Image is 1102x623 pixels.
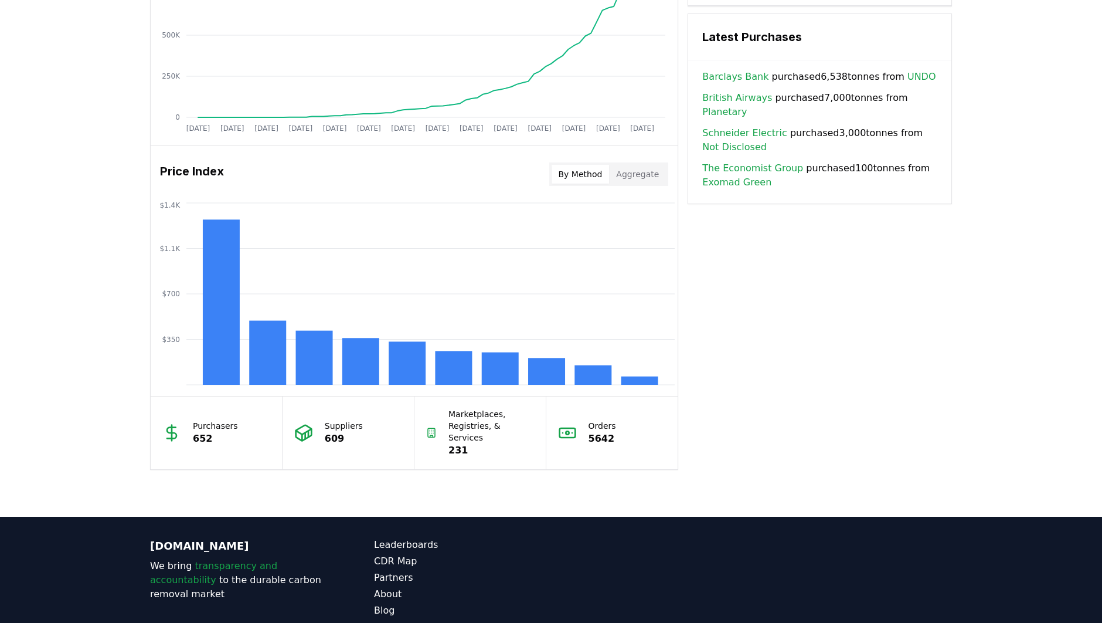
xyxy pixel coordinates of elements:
tspan: $1.1K [159,245,181,253]
span: transparency and accountability [150,560,277,585]
tspan: [DATE] [323,124,347,133]
span: purchased 6,538 tonnes from [702,70,936,84]
p: Purchasers [193,420,238,432]
tspan: [DATE] [630,124,654,133]
p: Marketplaces, Registries, & Services [448,408,534,443]
p: 5642 [589,432,616,446]
tspan: [DATE] [357,124,381,133]
p: 652 [193,432,238,446]
p: Orders [589,420,616,432]
tspan: [DATE] [528,124,552,133]
tspan: [DATE] [289,124,313,133]
tspan: [DATE] [460,124,484,133]
a: The Economist Group [702,161,803,175]
tspan: 250K [162,72,181,80]
tspan: [DATE] [562,124,586,133]
tspan: 0 [175,113,180,121]
tspan: [DATE] [220,124,244,133]
a: Barclays Bank [702,70,768,84]
tspan: [DATE] [596,124,620,133]
tspan: 500K [162,31,181,39]
span: purchased 100 tonnes from [702,161,937,189]
button: By Method [552,165,610,184]
p: Suppliers [325,420,363,432]
span: purchased 3,000 tonnes from [702,126,937,154]
p: 231 [448,443,534,458]
a: British Airways [702,91,772,105]
tspan: $1.4K [159,201,181,209]
a: Not Disclosed [702,140,767,154]
h3: Latest Purchases [702,28,937,46]
a: CDR Map [374,554,551,568]
a: UNDO [907,70,936,84]
button: Aggregate [609,165,666,184]
p: We bring to the durable carbon removal market [150,559,327,601]
a: Exomad Green [702,175,771,189]
tspan: $350 [162,336,180,344]
a: Planetary [702,105,747,119]
p: [DOMAIN_NAME] [150,538,327,554]
a: Blog [374,604,551,618]
a: Partners [374,571,551,585]
span: purchased 7,000 tonnes from [702,91,937,119]
tspan: [DATE] [494,124,518,133]
h3: Price Index [160,162,224,186]
a: Leaderboards [374,538,551,552]
p: 609 [325,432,363,446]
tspan: [DATE] [391,124,415,133]
a: About [374,587,551,601]
tspan: $700 [162,290,180,298]
tspan: [DATE] [186,124,210,133]
tspan: [DATE] [254,124,278,133]
tspan: [DATE] [426,124,450,133]
a: Schneider Electric [702,126,787,140]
